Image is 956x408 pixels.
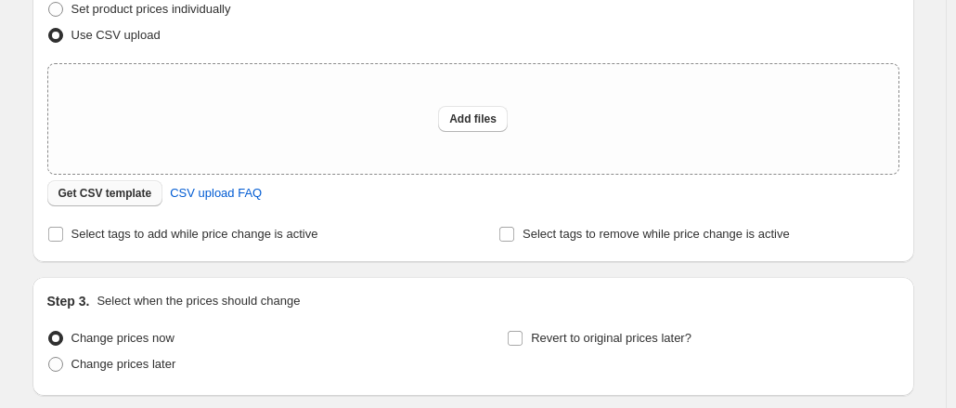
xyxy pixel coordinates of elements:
[47,292,90,310] h2: Step 3.
[71,28,161,42] span: Use CSV upload
[71,331,174,345] span: Change prices now
[71,357,176,371] span: Change prices later
[58,186,152,201] span: Get CSV template
[438,106,508,132] button: Add files
[71,2,231,16] span: Set product prices individually
[523,227,790,241] span: Select tags to remove while price change is active
[71,227,318,241] span: Select tags to add while price change is active
[47,180,163,206] button: Get CSV template
[170,184,262,203] span: CSV upload FAQ
[97,292,300,310] p: Select when the prices should change
[531,331,691,345] span: Revert to original prices later?
[449,112,497,126] span: Add files
[159,178,273,208] a: CSV upload FAQ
